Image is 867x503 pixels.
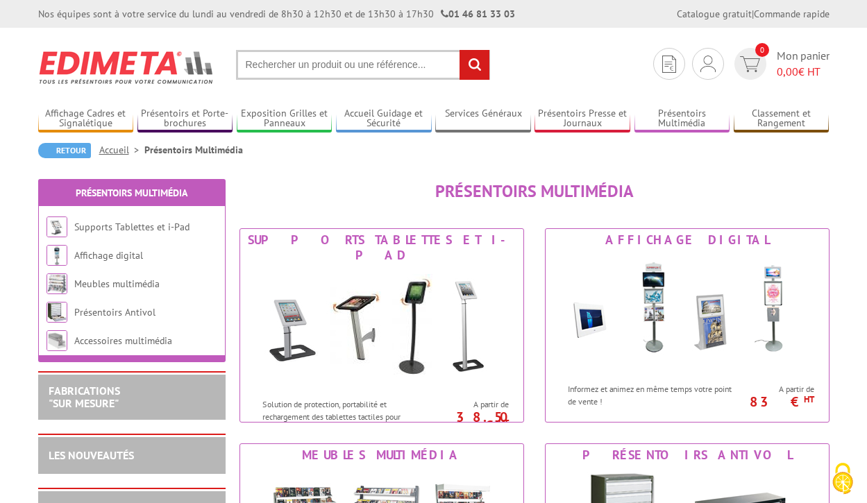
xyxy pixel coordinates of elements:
img: devis rapide [662,56,676,73]
a: Accueil [99,144,144,156]
div: Présentoirs Antivol [549,447,825,463]
img: Meubles multimédia [47,273,67,294]
div: Nos équipes sont à votre service du lundi au vendredi de 8h30 à 12h30 et de 13h30 à 17h30 [38,7,515,21]
a: Présentoirs Antivol [74,306,155,318]
a: Exposition Grilles et Panneaux [237,108,333,130]
a: Catalogue gratuit [677,8,752,20]
img: Supports Tablettes et i-Pad [47,216,67,237]
a: Accessoires multimédia [74,334,172,347]
span: 0,00 [777,65,798,78]
img: Affichage digital [559,251,816,376]
p: Solution de protection, portabilité et rechargement des tablettes tactiles pour professionnels. [262,398,435,434]
a: devis rapide 0 Mon panier 0,00€ HT [731,48,830,80]
img: Edimeta [38,42,215,93]
a: Affichage digital Affichage digital Informez et animez en même temps votre point de vente ! A par... [545,228,830,423]
a: Meubles multimédia [74,278,160,290]
a: Retour [38,143,91,158]
strong: 01 46 81 33 03 [441,8,515,20]
input: rechercher [460,50,489,80]
a: Présentoirs Multimédia [634,108,730,130]
a: Supports Tablettes et i-Pad Supports Tablettes et i-Pad Solution de protection, portabilité et re... [239,228,524,423]
img: Supports Tablettes et i-Pad [253,266,510,391]
li: Présentoirs Multimédia [144,143,243,157]
a: Supports Tablettes et i-Pad [74,221,190,233]
span: A partir de [438,399,509,410]
input: Rechercher un produit ou une référence... [236,50,490,80]
span: € HT [777,64,830,80]
h1: Présentoirs Multimédia [239,182,830,201]
div: Meubles multimédia [244,447,520,463]
img: Cookies (fenêtre modale) [825,461,860,496]
a: Affichage digital [74,249,143,262]
p: 83 € [736,398,814,406]
p: Informez et animez en même temps votre point de vente ! [568,383,740,407]
p: 38.50 € [431,413,509,429]
div: | [677,7,830,21]
span: 0 [755,43,769,57]
a: Affichage Cadres et Signalétique [38,108,134,130]
a: Services Généraux [435,108,531,130]
a: LES NOUVEAUTÉS [49,448,134,462]
img: devis rapide [740,56,760,72]
div: Affichage digital [549,232,825,248]
a: Présentoirs et Porte-brochures [137,108,233,130]
span: Mon panier [777,48,830,80]
a: Commande rapide [754,8,830,20]
a: FABRICATIONS"Sur Mesure" [49,384,120,410]
img: Présentoirs Antivol [47,302,67,323]
div: Supports Tablettes et i-Pad [244,232,520,263]
span: A partir de [743,384,814,395]
img: devis rapide [700,56,716,72]
sup: HT [804,393,814,405]
a: Présentoirs Presse et Journaux [534,108,630,130]
a: Accueil Guidage et Sécurité [336,108,432,130]
button: Cookies (fenêtre modale) [818,456,867,503]
img: Accessoires multimédia [47,330,67,351]
sup: HT [498,417,509,429]
a: Classement et Rangement [734,108,830,130]
img: Affichage digital [47,245,67,266]
a: Présentoirs Multimédia [76,187,187,199]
